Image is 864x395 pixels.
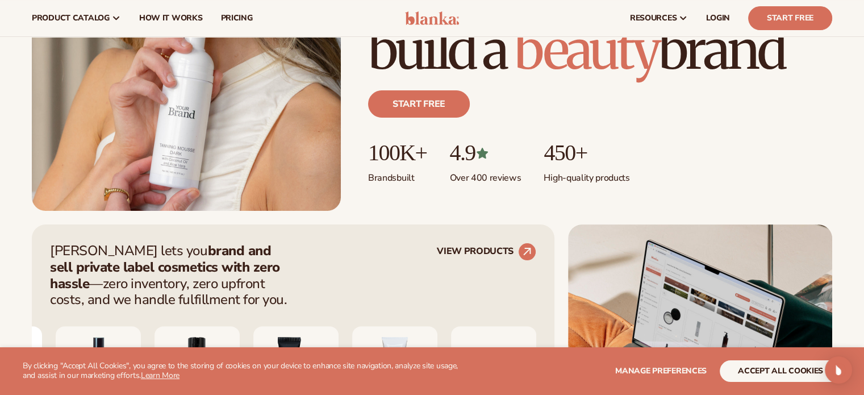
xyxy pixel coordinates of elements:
[141,370,180,381] a: Learn More
[32,14,110,23] span: product catalog
[720,360,841,382] button: accept all cookies
[615,360,707,382] button: Manage preferences
[514,15,658,84] span: beauty
[630,14,677,23] span: resources
[139,14,203,23] span: How It Works
[23,361,471,381] p: By clicking "Accept All Cookies", you agree to the storing of cookies on your device to enhance s...
[50,243,294,308] p: [PERSON_NAME] lets you —zero inventory, zero upfront costs, and we handle fulfillment for you.
[748,6,832,30] a: Start Free
[220,14,252,23] span: pricing
[449,165,521,184] p: Over 400 reviews
[544,165,629,184] p: High-quality products
[368,140,427,165] p: 100K+
[449,140,521,165] p: 4.9
[405,11,459,25] img: logo
[544,140,629,165] p: 450+
[368,90,470,118] a: Start free
[50,242,280,293] strong: brand and sell private label cosmetics with zero hassle
[706,14,730,23] span: LOGIN
[437,243,536,261] a: VIEW PRODUCTS
[825,356,852,384] div: Open Intercom Messenger
[368,165,427,184] p: Brands built
[615,365,707,376] span: Manage preferences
